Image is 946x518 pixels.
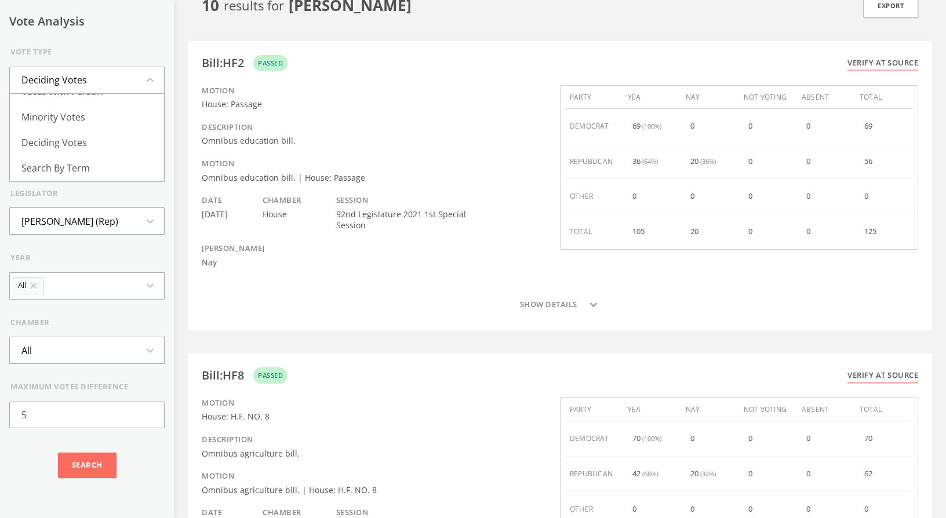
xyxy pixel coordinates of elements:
div: Session [336,195,497,206]
div: 0 [632,504,638,515]
div: 20 [690,156,716,167]
i: expand_more [143,214,164,228]
div: 0 [690,121,696,132]
div: passed [253,367,288,384]
i: expand_less [143,73,164,87]
div: total [565,220,623,243]
div: 0 [864,504,870,515]
div: absent [797,86,855,109]
div: Motion [202,158,531,170]
div: Omnibus agriculture bill. [202,448,531,459]
li: Minority Votes [10,104,164,130]
div: 0 [806,156,812,167]
li: Search By Term [10,155,164,181]
div: absent [797,398,855,421]
div: 0 [806,433,812,444]
a: Verify at source [847,57,918,71]
div: 56 [864,156,874,167]
div: House: Passage [202,99,531,110]
i: expand_more [143,344,164,358]
div: [PERSON_NAME] [202,243,265,254]
div: Vote Type [10,46,165,58]
div: total [855,86,913,109]
div: 0 [748,156,754,167]
div: Omnibus education bill. [202,135,531,147]
div: not voting [739,86,797,109]
div: other [565,185,623,208]
div: 20 [690,226,700,238]
div: Omnibus agriculture bill. | House: H.F. NO. 8 [202,484,531,496]
div: nay [681,86,739,109]
div: party [565,398,623,421]
span: (36%) [700,156,716,167]
div: 0 [748,504,754,515]
div: 0 [748,226,754,238]
div: 69 [864,121,874,132]
div: republican [565,150,623,173]
div: not voting [739,398,797,421]
div: 42 [632,468,658,480]
div: Bill : HF8 [202,370,244,381]
span: (64%) [642,156,658,167]
div: yea [623,398,681,421]
li: All [10,338,43,363]
div: Bill : HF2 [202,57,244,69]
div: 105 [632,226,646,238]
div: 92nd Legislature 2021 1st Special Session [336,209,497,231]
div: democrat [565,115,623,138]
div: total [855,398,913,421]
div: maximum votes difference [10,381,165,393]
div: 0 [748,191,754,202]
div: Chamber [263,195,301,206]
div: yea [623,86,681,109]
div: Motion [202,470,531,482]
div: passed [253,55,288,71]
div: 0 [632,191,638,202]
i: expand_more [587,298,601,312]
button: [PERSON_NAME] (Rep)expand_more [9,207,165,235]
div: 0 [806,121,812,132]
a: Verify at source [847,370,918,384]
div: 0 [806,468,812,480]
h2: Vote Analysis [9,15,165,28]
i: expand_more [143,279,164,293]
div: Motion [202,397,531,409]
div: 69 [632,121,661,132]
div: 0 [748,433,754,444]
div: 0 [806,226,812,238]
div: 0 [748,121,754,132]
li: Allclose [13,277,44,294]
button: Allcloseexpand_more [9,272,165,300]
div: [DATE] [202,209,228,220]
li: [PERSON_NAME] (Rep) [10,209,130,234]
button: Show detailsexpand_more [202,293,918,316]
div: legislator [10,188,165,199]
span: (32%) [700,468,716,480]
span: (100%) [642,433,661,444]
div: 62 [864,468,874,480]
div: House: H.F. NO. 8 [202,411,531,422]
div: 70 [864,433,874,444]
div: 0 [806,504,812,515]
div: Description [202,122,531,133]
div: Date [202,195,228,206]
div: 0 [690,504,696,515]
div: 125 [864,226,878,238]
div: party [565,86,623,109]
div: Motion [202,85,531,97]
button: Deciding Votesexpand_less [9,67,165,94]
input: Search [58,453,117,478]
div: year [10,252,165,264]
div: 20 [690,468,716,480]
i: close [28,280,39,291]
div: Nay [202,257,265,268]
li: Deciding Votes [10,67,99,93]
div: democrat [565,427,623,450]
div: Description [202,434,531,446]
span: (68%) [642,468,658,480]
div: 70 [632,433,661,444]
div: 0 [690,191,696,202]
button: Allexpand_more [9,337,165,364]
div: chamber [10,317,165,329]
div: Omnibus education bill. | House: Passage [202,172,531,184]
